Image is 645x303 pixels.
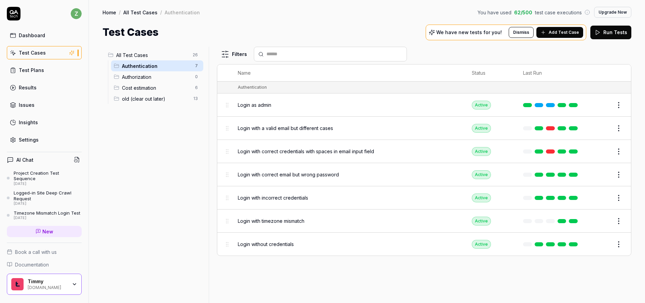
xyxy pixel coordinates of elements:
div: Timmy [28,278,67,285]
tr: Login as adminActive [217,93,631,117]
div: Project Creation Test Sequence [14,170,82,182]
a: All Test Cases [123,9,157,16]
div: Settings [19,136,39,143]
button: Filters [217,47,251,61]
div: [DOMAIN_NAME] [28,284,67,290]
span: Login with incorrect credentials [238,194,308,201]
div: Active [472,101,491,110]
span: Cost estimation [122,84,191,91]
span: 6 [192,84,201,92]
a: Documentation [7,261,82,268]
a: Issues [7,98,82,112]
span: Documentation [15,261,49,268]
tr: Login without credentialsActive [217,233,631,256]
span: 13 [191,95,201,103]
span: All Test Cases [116,52,189,59]
button: Add Test Case [536,27,583,38]
button: Timmy LogoTimmy[DOMAIN_NAME] [7,274,82,295]
div: Drag to reorderAuthorization0 [111,71,203,82]
div: Active [472,170,491,179]
div: Insights [19,119,38,126]
tr: Login with a valid email but different casesActive [217,117,631,140]
div: [DATE] [14,216,80,220]
span: Login with a valid email but different cases [238,125,333,132]
th: Status [465,64,516,82]
span: 7 [192,62,201,70]
div: Test Plans [19,67,44,74]
span: Login without credentials [238,241,294,248]
div: [DATE] [14,182,82,186]
div: Authentication [238,84,267,90]
a: Results [7,81,82,94]
h4: AI Chat [16,156,33,163]
th: Name [231,64,465,82]
span: test case executions [535,9,582,16]
img: Timmy Logo [11,278,24,290]
a: Insights [7,116,82,129]
tr: Login with correct email but wrong passwordActive [217,163,631,186]
span: old (clear out later) [122,95,189,102]
div: / [160,9,162,16]
div: Active [472,193,491,202]
a: Test Cases [7,46,82,59]
a: Book a call with us [7,248,82,256]
div: Active [472,240,491,249]
div: Timezone Mismatch Login Test [14,210,80,216]
div: [DATE] [14,201,82,206]
p: We have new tests for you! [436,30,502,35]
tr: Login with incorrect credentialsActive [217,186,631,210]
span: Authorization [122,73,191,81]
a: Settings [7,133,82,146]
span: z [71,8,82,19]
span: Authentication [122,62,191,70]
a: New [7,226,82,237]
button: Run Tests [590,26,631,39]
span: Add Test Case [549,29,579,35]
div: Active [472,147,491,156]
div: Drag to reorderAuthentication7 [111,60,203,71]
span: Login with timezone mismatch [238,217,304,225]
tr: Login with correct credentials with spaces in email input fieldActive [217,140,631,163]
tr: Login with timezone mismatchActive [217,210,631,233]
div: Authentication [165,9,200,16]
span: New [42,228,53,235]
span: You have used [478,9,511,16]
a: Test Plans [7,63,82,77]
div: Dashboard [19,32,45,39]
span: Book a call with us [15,248,57,256]
div: Test Cases [19,49,46,56]
a: Logged-in Site Deep Crawl Request[DATE] [7,190,82,206]
a: Dashboard [7,29,82,42]
div: / [119,9,121,16]
span: 0 [192,73,201,81]
span: 62 / 500 [514,9,532,16]
span: 26 [190,51,201,59]
h1: Test Cases [102,25,159,40]
button: Dismiss [509,27,534,38]
div: Active [472,217,491,226]
button: Upgrade Now [594,7,631,18]
div: Issues [19,101,35,109]
th: Last Run [516,64,587,82]
div: Logged-in Site Deep Crawl Request [14,190,82,201]
div: Active [472,124,491,133]
div: Drag to reorderCost estimation6 [111,82,203,93]
div: Drag to reorderold (clear out later)13 [111,93,203,104]
span: Login with correct email but wrong password [238,171,339,178]
span: Login as admin [238,101,271,109]
span: Login with correct credentials with spaces in email input field [238,148,374,155]
a: Timezone Mismatch Login Test[DATE] [7,210,82,220]
div: Results [19,84,37,91]
a: Project Creation Test Sequence[DATE] [7,170,82,186]
a: Home [102,9,116,16]
button: z [71,7,82,20]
